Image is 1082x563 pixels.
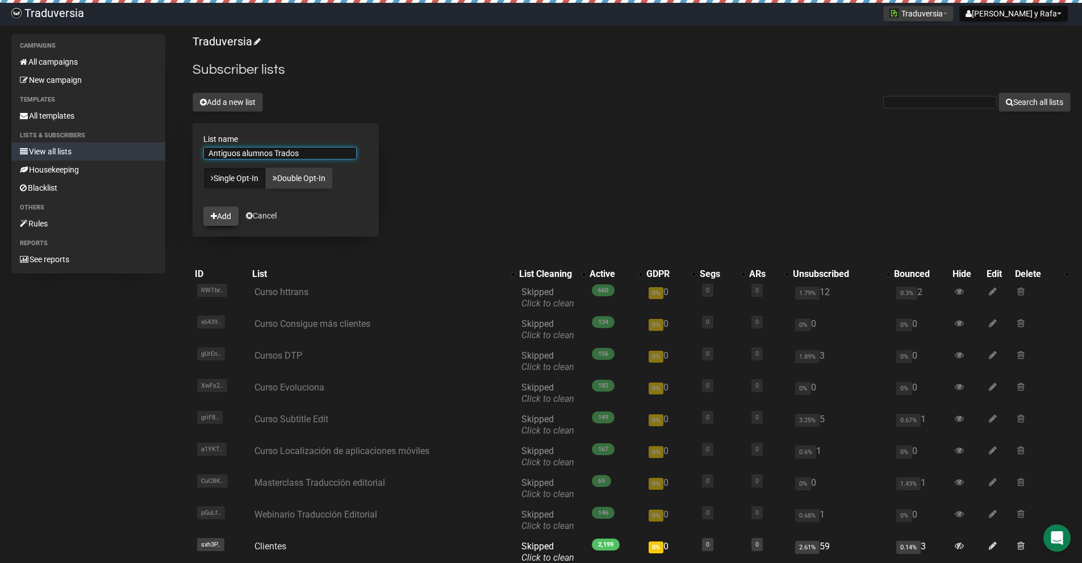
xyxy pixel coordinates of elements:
span: 0% [896,509,912,522]
span: 156 [592,348,615,360]
div: GDPR [646,268,686,280]
td: 0 [644,282,697,314]
th: ARs: No sort applied, activate to apply an ascending sort [747,266,791,282]
th: Active: No sort applied, activate to apply an ascending sort [587,266,644,282]
a: Masterclass Traducción editorial [254,477,385,488]
span: 0.6% [795,446,816,459]
td: 12 [791,282,892,314]
li: Lists & subscribers [11,129,165,142]
a: Double Opt-In [265,167,333,189]
div: Unsubscribed [793,268,880,280]
td: 3 [791,346,892,377]
span: Skipped [521,350,574,372]
span: sxh3P.. [197,538,224,551]
div: Edit [987,268,1011,280]
td: 0 [644,473,697,505]
a: 0 [706,382,709,389]
td: 1 [791,505,892,536]
a: 0 [755,477,759,485]
div: Hide [953,268,981,280]
a: Housekeeping [11,161,165,179]
a: Rules [11,215,165,233]
span: RWTbr.. [197,284,227,297]
span: 0.67% [896,414,921,427]
th: Unsubscribed: No sort applied, activate to apply an ascending sort [791,266,892,282]
a: Click to clean [521,520,574,531]
td: 1 [892,409,950,441]
a: 0 [755,350,759,358]
span: 0% [896,350,912,363]
span: 149 [592,411,615,423]
a: Click to clean [521,362,574,372]
span: griF8.. [197,411,223,424]
span: 182 [592,380,615,392]
div: ARs [749,268,779,280]
span: 2.61% [795,541,820,554]
th: List Cleaning: No sort applied, activate to apply an ascending sort [517,266,587,282]
span: CuCBK.. [197,474,228,488]
td: 0 [644,346,697,377]
a: 0 [755,414,759,421]
li: Campaigns [11,39,165,53]
th: Edit: No sort applied, sorting is disabled [984,266,1013,282]
span: 0% [649,287,663,299]
span: 0% [795,477,811,490]
td: 0 [791,473,892,505]
a: Click to clean [521,298,574,309]
a: Click to clean [521,489,574,499]
a: Webinario Traducción Editorial [254,509,377,520]
a: Click to clean [521,330,574,341]
td: 0 [791,377,892,409]
a: 0 [755,318,759,326]
span: 0% [649,446,663,458]
td: 0 [644,314,697,346]
span: 2,199 [592,539,620,551]
span: XwFs2.. [197,379,227,392]
th: Bounced: No sort applied, sorting is disabled [892,266,950,282]
span: Skipped [521,414,574,436]
span: 167 [592,443,615,455]
a: Curso Subtitle Edit [254,414,328,425]
td: 1 [892,473,950,505]
a: Click to clean [521,552,574,563]
button: [PERSON_NAME] y Rafa [959,6,1068,22]
span: 0% [649,351,663,363]
div: Segs [700,268,736,280]
input: The name of your new list [203,147,357,159]
a: 0 [706,509,709,516]
a: Click to clean [521,425,574,436]
a: 0 [706,287,709,294]
span: 134 [592,316,615,328]
span: 0% [795,318,811,331]
td: 0 [892,505,950,536]
li: Others [11,201,165,215]
span: gUrEn.. [197,347,225,360]
a: 0 [706,350,709,358]
label: List name [203,134,368,144]
th: List: No sort applied, activate to apply an ascending sort [250,266,517,282]
span: 146 [592,507,615,519]
a: 0 [755,509,759,516]
a: Click to clean [521,393,574,404]
li: Reports [11,237,165,250]
div: List [252,268,506,280]
td: 0 [892,346,950,377]
a: Single Opt-In [203,167,266,189]
td: 0 [644,505,697,536]
a: New campaign [11,71,165,89]
li: Templates [11,93,165,107]
a: All templates [11,107,165,125]
span: 0% [649,541,663,553]
th: GDPR: No sort applied, activate to apply an ascending sort [644,266,697,282]
div: ID [195,268,248,280]
a: 0 [706,541,709,548]
span: a1YKT.. [197,443,227,456]
span: pGuLf.. [197,506,225,519]
a: Click to clean [521,457,574,468]
span: x6439.. [197,316,225,329]
span: 69 [592,475,611,487]
th: ID: No sort applied, sorting is disabled [193,266,250,282]
span: 0% [649,510,663,522]
a: Curso Localización de aplicaciones móviles [254,446,429,456]
td: 0 [644,441,697,473]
